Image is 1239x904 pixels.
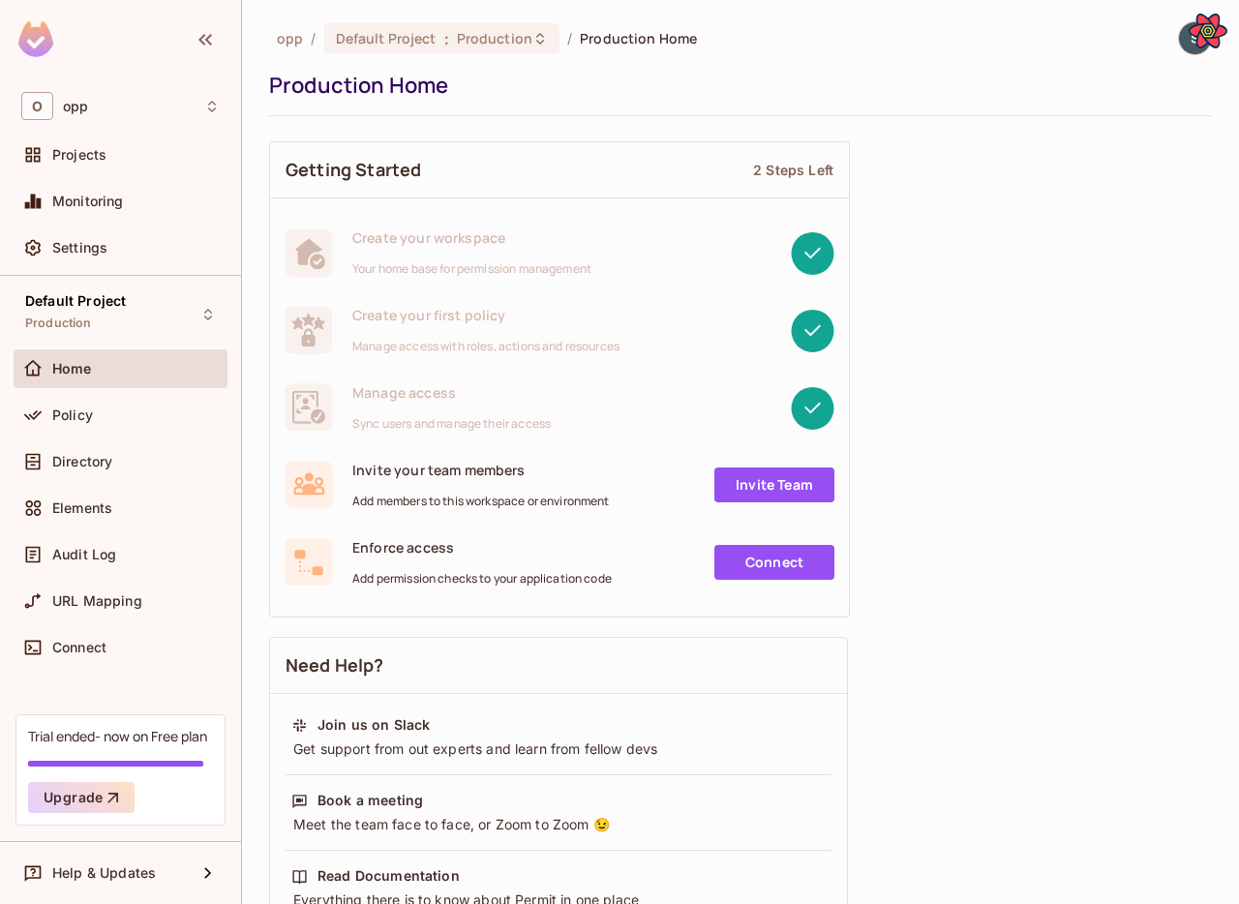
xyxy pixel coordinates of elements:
[352,261,591,277] span: Your home base for permission management
[52,865,156,881] span: Help & Updates
[21,92,53,120] span: O
[52,147,106,163] span: Projects
[443,31,450,46] span: :
[28,727,207,745] div: Trial ended- now on Free plan
[286,653,384,678] span: Need Help?
[291,815,826,834] div: Meet the team face to face, or Zoom to Zoom 😉
[269,71,1202,100] div: Production Home
[1179,22,1211,54] img: shuvy ankor
[352,538,612,557] span: Enforce access
[291,739,826,759] div: Get support from out experts and learn from fellow devs
[286,158,421,182] span: Getting Started
[52,361,92,377] span: Home
[714,545,834,580] a: Connect
[317,866,460,886] div: Read Documentation
[52,240,107,256] span: Settings
[317,715,430,735] div: Join us on Slack
[336,29,437,47] span: Default Project
[18,21,53,57] img: SReyMgAAAABJRU5ErkJggg==
[52,640,106,655] span: Connect
[52,454,112,469] span: Directory
[352,228,591,247] span: Create your workspace
[311,29,316,47] li: /
[352,339,619,354] span: Manage access with roles, actions and resources
[352,461,610,479] span: Invite your team members
[352,494,610,509] span: Add members to this workspace or environment
[352,416,551,432] span: Sync users and manage their access
[277,29,303,47] span: the active workspace
[52,547,116,562] span: Audit Log
[580,29,697,47] span: Production Home
[352,383,551,402] span: Manage access
[352,571,612,587] span: Add permission checks to your application code
[52,407,93,423] span: Policy
[63,99,88,114] span: Workspace: opp
[753,161,833,179] div: 2 Steps Left
[25,293,126,309] span: Default Project
[25,316,92,331] span: Production
[714,467,834,502] a: Invite Team
[457,29,532,47] span: Production
[567,29,572,47] li: /
[352,306,619,324] span: Create your first policy
[52,593,142,609] span: URL Mapping
[52,500,112,516] span: Elements
[1189,12,1227,50] button: Open React Query Devtools
[317,791,423,810] div: Book a meeting
[52,194,124,209] span: Monitoring
[28,782,135,813] button: Upgrade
